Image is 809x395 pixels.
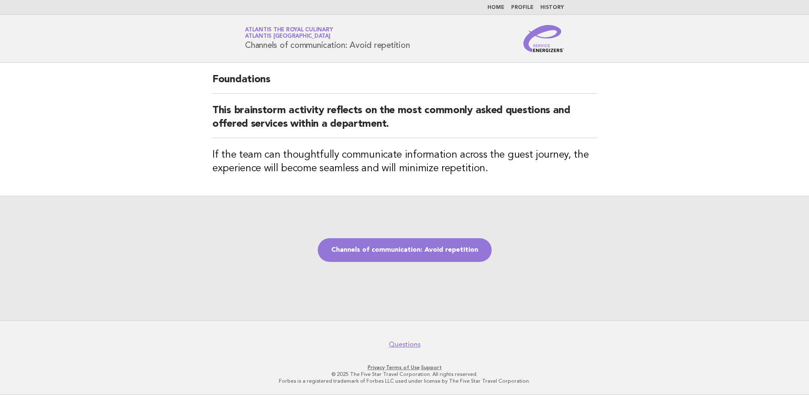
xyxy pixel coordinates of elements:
[421,364,442,370] a: Support
[540,5,564,10] a: History
[146,364,663,371] p: · ·
[245,28,410,50] h1: Channels of communication: Avoid repetition
[245,27,333,39] a: Atlantis the Royal CulinaryAtlantis [GEOGRAPHIC_DATA]
[212,104,597,138] h2: This brainstorm activity reflects on the most commonly asked questions and offered services withi...
[523,25,564,52] img: Service Energizers
[212,148,597,175] h3: If the team can thoughtfully communicate information across the guest journey, the experience wil...
[386,364,420,370] a: Terms of Use
[368,364,385,370] a: Privacy
[511,5,534,10] a: Profile
[389,340,421,349] a: Questions
[146,378,663,384] p: Forbes is a registered trademark of Forbes LLC used under license by The Five Star Travel Corpora...
[245,34,330,39] span: Atlantis [GEOGRAPHIC_DATA]
[146,371,663,378] p: © 2025 The Five Star Travel Corporation. All rights reserved.
[487,5,504,10] a: Home
[318,238,492,262] a: Channels of communication: Avoid repetition
[212,73,597,94] h2: Foundations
